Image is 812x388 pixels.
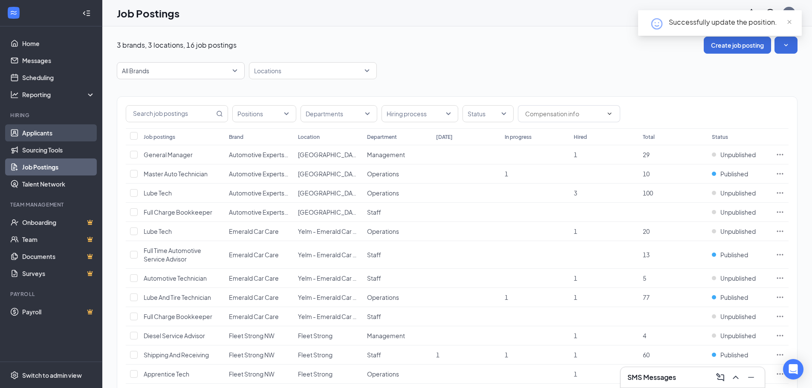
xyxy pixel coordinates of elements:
span: 1 [574,370,577,378]
button: SmallChevronDown [774,37,798,54]
td: Operations [363,164,432,184]
svg: MagnifyingGlass [216,110,223,117]
svg: Settings [10,371,19,379]
span: Fleet Strong [298,332,332,339]
span: Staff [367,251,381,259]
td: Automotive Experts & Tire Center of Maple Valley [225,145,294,164]
svg: SmallChevronDown [782,41,790,49]
span: General Manager [144,151,193,158]
input: Search job postings [126,106,214,122]
svg: QuestionInfo [765,8,775,18]
td: Staff [363,307,432,326]
span: Automotive Experts & Tire Center of [GEOGRAPHIC_DATA] [229,208,392,216]
span: Full Time Automotive Service Advisor [144,247,201,263]
span: Management [367,332,405,339]
td: Maple Valley [294,203,363,222]
td: Staff [363,269,432,288]
span: Emerald Car Care [229,313,279,320]
span: Unpublished [720,150,756,159]
td: Automotive Experts & Tire Center of Maple Valley [225,164,294,184]
span: Apprentice Tech [144,370,189,378]
td: Emerald Car Care [225,269,294,288]
span: Yelm - Emerald Car Care [298,293,367,301]
span: Automotive Experts & Tire Center of [GEOGRAPHIC_DATA] [229,170,392,178]
td: Fleet Strong NW [225,365,294,384]
span: [GEOGRAPHIC_DATA] [298,208,360,216]
span: Unpublished [720,227,756,236]
span: Unpublished [720,274,756,282]
span: [GEOGRAPHIC_DATA] [298,170,360,178]
a: Sourcing Tools [22,141,95,158]
span: 13 [643,251,650,259]
svg: Ellipses [776,293,784,302]
a: OnboardingCrown [22,214,95,231]
button: Minimize [744,371,758,384]
svg: Ellipses [776,331,784,340]
svg: HappyFace [650,17,664,31]
td: Operations [363,184,432,203]
span: 1 [574,293,577,301]
span: 5 [643,274,646,282]
span: 3 [574,189,577,197]
span: Lube And Tire Technician [144,293,211,301]
td: Yelm - Emerald Car Care [294,288,363,307]
td: Yelm - Emerald Car Care [294,222,363,241]
svg: Ellipses [776,227,784,236]
span: Diesel Service Advisor [144,332,205,339]
td: Fleet Strong NW [225,345,294,365]
a: Talent Network [22,175,95,193]
span: Lube Tech [144,227,172,235]
div: Reporting [22,90,95,99]
th: Hired [569,128,639,145]
span: Automotive Experts & Tire Center of [GEOGRAPHIC_DATA] [229,189,392,197]
span: Full Charge Bookkeeper [144,313,212,320]
span: 10 [643,170,650,178]
span: Emerald Car Care [229,293,279,301]
span: close [786,19,792,25]
span: Management [367,151,405,158]
span: Staff [367,274,381,282]
span: 4 [643,332,646,339]
div: Job postings [144,133,175,141]
span: Fleet Strong [298,370,332,378]
a: TeamCrown [22,231,95,248]
span: Emerald Car Care [229,227,279,235]
div: Hiring [10,112,93,119]
span: 1 [436,351,439,359]
span: Published [720,351,748,359]
span: Published [720,170,748,178]
span: [GEOGRAPHIC_DATA] [298,189,360,197]
td: Staff [363,203,432,222]
a: Job Postings [22,158,95,175]
a: SurveysCrown [22,265,95,282]
p: All Brands [122,66,149,75]
td: Yelm - Emerald Car Care [294,307,363,326]
a: Scheduling [22,69,95,86]
td: Maple Valley [294,145,363,164]
span: 1 [505,293,508,301]
td: Fleet Strong [294,326,363,345]
svg: Minimize [746,372,756,382]
span: 1 [574,332,577,339]
div: Team Management [10,201,93,208]
td: Emerald Car Care [225,307,294,326]
h1: Job Postings [117,6,179,20]
span: Yelm - Emerald Car Care [298,274,367,282]
th: Status [708,128,772,145]
td: Management [363,326,432,345]
div: Brand [229,133,243,141]
span: Operations [367,170,399,178]
span: Unpublished [720,208,756,216]
p: 3 brands, 3 locations, 16 job postings [117,40,237,50]
span: Yelm - Emerald Car Care [298,251,367,259]
a: Applicants [22,124,95,141]
td: Emerald Car Care [225,222,294,241]
th: In progress [500,128,569,145]
a: Messages [22,52,95,69]
span: Fleet Strong NW [229,351,275,359]
td: Emerald Car Care [225,288,294,307]
span: 1 [574,351,577,359]
span: Master Auto Technician [144,170,208,178]
span: Staff [367,351,381,359]
input: Compensation info [525,109,603,118]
